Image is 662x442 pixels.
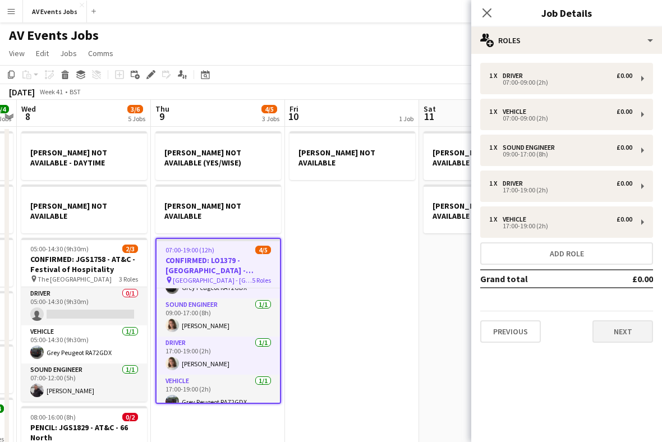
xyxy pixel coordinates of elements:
button: AV Events Jobs [23,1,87,22]
h3: [PERSON_NAME] NOT AVAILABLE [424,148,549,168]
span: 05:00-14:30 (9h30m) [30,245,89,253]
div: 1 x [489,144,503,151]
h3: [PERSON_NAME] NOT AVAILABLE [424,201,549,221]
app-job-card: [PERSON_NAME] NOT AVAILABLE [424,185,549,233]
span: Edit [36,48,49,58]
div: 07:00-09:00 (2h) [489,80,632,85]
span: Sat [424,104,436,114]
h3: [PERSON_NAME] NOT AVAILABLE (YES/WISE) [155,148,281,168]
span: Fri [289,104,298,114]
div: 1 x [489,179,503,187]
a: View [4,46,29,61]
div: 09:00-17:00 (8h) [489,151,632,157]
span: Thu [155,104,169,114]
span: 10 [288,110,298,123]
div: [DATE] [9,86,35,98]
a: Jobs [56,46,81,61]
div: BST [70,88,81,96]
span: The [GEOGRAPHIC_DATA] [38,275,112,283]
div: 5 Jobs [128,114,145,123]
h3: [PERSON_NAME] NOT AVAILABLE [289,148,415,168]
span: Wed [21,104,36,114]
div: £0.00 [617,108,632,116]
span: 3 Roles [119,275,138,283]
h3: CONFIRMED: LO1379 - [GEOGRAPHIC_DATA] - Differentia Consulting | Conference [157,255,280,275]
app-card-role: Driver1/117:00-19:00 (2h)[PERSON_NAME] [157,337,280,375]
h3: [PERSON_NAME] NOT AVAILABLE [21,201,147,221]
app-job-card: 07:00-19:00 (12h)4/5CONFIRMED: LO1379 - [GEOGRAPHIC_DATA] - Differentia Consulting | Conference [... [155,238,281,404]
app-card-role: Vehicle1/117:00-19:00 (2h)Grey Peugeot RA72GDX [157,375,280,413]
app-job-card: [PERSON_NAME] NOT AVAILABLE - DAYTIME [21,131,147,180]
app-job-card: [PERSON_NAME] NOT AVAILABLE [155,185,281,233]
div: 17:00-19:00 (2h) [489,187,632,193]
h1: AV Events Jobs [9,27,99,44]
div: Vehicle [503,215,531,223]
span: 8 [20,110,36,123]
span: [GEOGRAPHIC_DATA] - [GEOGRAPHIC_DATA] [173,276,252,284]
span: Comms [88,48,113,58]
button: Next [592,320,653,343]
span: 5 Roles [252,276,271,284]
div: 1 x [489,72,503,80]
span: 9 [154,110,169,123]
span: 0/2 [122,413,138,421]
app-job-card: [PERSON_NAME] NOT AVAILABLE [21,185,147,233]
button: Previous [480,320,541,343]
h3: Job Details [471,6,662,20]
span: 3/6 [127,105,143,113]
span: 11 [422,110,436,123]
div: 3 Jobs [262,114,279,123]
h3: [PERSON_NAME] NOT AVAILABLE - DAYTIME [21,148,147,168]
span: 2/3 [122,245,138,253]
div: £0.00 [617,144,632,151]
a: Edit [31,46,53,61]
td: Grand total [480,270,600,288]
span: 07:00-19:00 (12h) [165,246,214,254]
div: £0.00 [617,179,632,187]
app-card-role: Sound Engineer1/107:00-12:00 (5h)[PERSON_NAME] [21,363,147,402]
app-job-card: 05:00-14:30 (9h30m)2/3CONFIRMED: JGS1758 - AT&C - Festival of Hospitality The [GEOGRAPHIC_DATA]3 ... [21,238,147,402]
div: Sound Engineer [503,144,559,151]
div: Roles [471,27,662,54]
h3: [PERSON_NAME] NOT AVAILABLE [155,201,281,221]
span: Week 41 [37,88,65,96]
app-job-card: [PERSON_NAME] NOT AVAILABLE (YES/WISE) [155,131,281,180]
div: 1 x [489,215,503,223]
h3: CONFIRMED: JGS1758 - AT&C - Festival of Hospitality [21,254,147,274]
span: View [9,48,25,58]
div: 07:00-09:00 (2h) [489,116,632,121]
div: £0.00 [617,72,632,80]
app-job-card: [PERSON_NAME] NOT AVAILABLE [289,131,415,180]
div: Driver [503,72,527,80]
div: Vehicle [503,108,531,116]
div: £0.00 [617,215,632,223]
app-card-role: Sound Engineer1/109:00-17:00 (8h)[PERSON_NAME] [157,298,280,337]
span: Jobs [60,48,77,58]
a: Comms [84,46,118,61]
td: £0.00 [600,270,653,288]
span: 08:00-16:00 (8h) [30,413,76,421]
div: 17:00-19:00 (2h) [489,223,632,229]
div: Driver [503,179,527,187]
app-job-card: [PERSON_NAME] NOT AVAILABLE [424,131,549,180]
app-card-role: Vehicle1/105:00-14:30 (9h30m)Grey Peugeot RA72GDX [21,325,147,363]
span: 4/5 [261,105,277,113]
div: 1 x [489,108,503,116]
button: Add role [480,242,653,265]
app-card-role: Driver0/105:00-14:30 (9h30m) [21,287,147,325]
div: 1 Job [399,114,413,123]
span: 4/5 [255,246,271,254]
